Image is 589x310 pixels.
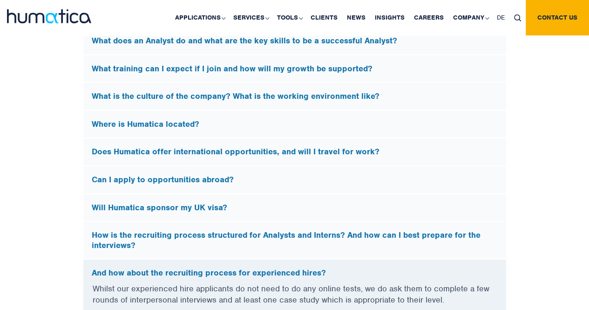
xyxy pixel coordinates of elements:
img: logo [7,9,91,23]
h5: What is the culture of the company? What is the working environment like? [92,91,498,102]
h5: Will Humatica sponsor my UK visa? [92,203,498,213]
h5: Can I apply to opportunities abroad? [92,175,498,185]
span: DE [497,14,505,21]
h5: Does Humatica offer international opportunities, and will I travel for work? [92,147,498,157]
h5: What does an Analyst do and what are the key skills to be a successful Analyst? [92,36,498,46]
h5: What training can I expect if I join and how will my growth be supported? [92,64,498,74]
h5: Where is Humatica located? [92,119,498,130]
h5: And how about the recruiting process for experienced hires? [92,268,498,278]
img: search_icon [514,14,521,21]
h5: How is the recruiting process structured for Analysts and Interns? And how can I best prepare for... [92,230,498,250]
